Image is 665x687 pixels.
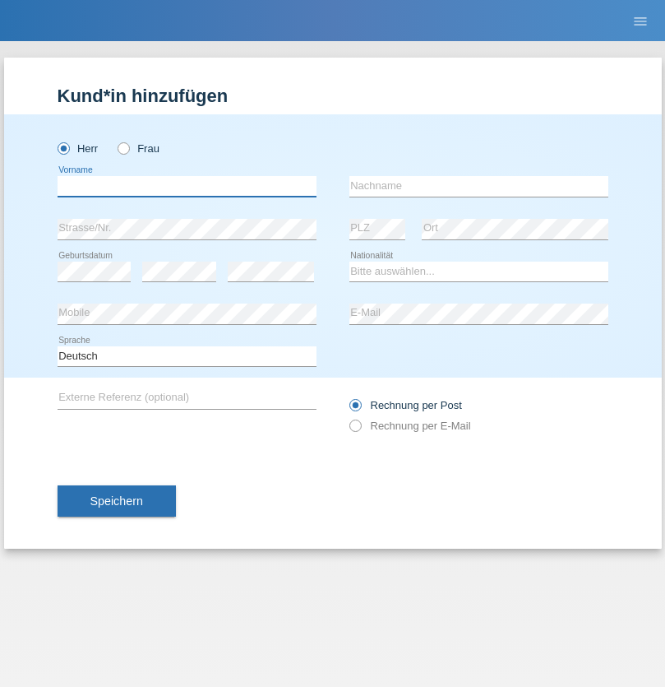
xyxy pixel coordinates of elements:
input: Frau [118,142,128,153]
a: menu [624,16,657,26]
label: Rechnung per Post [349,399,462,411]
i: menu [632,13,649,30]
input: Rechnung per Post [349,399,360,420]
input: Herr [58,142,68,153]
label: Herr [58,142,99,155]
label: Rechnung per E-Mail [349,420,471,432]
button: Speichern [58,485,176,517]
label: Frau [118,142,159,155]
input: Rechnung per E-Mail [349,420,360,440]
h1: Kund*in hinzufügen [58,86,608,106]
span: Speichern [90,494,143,508]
